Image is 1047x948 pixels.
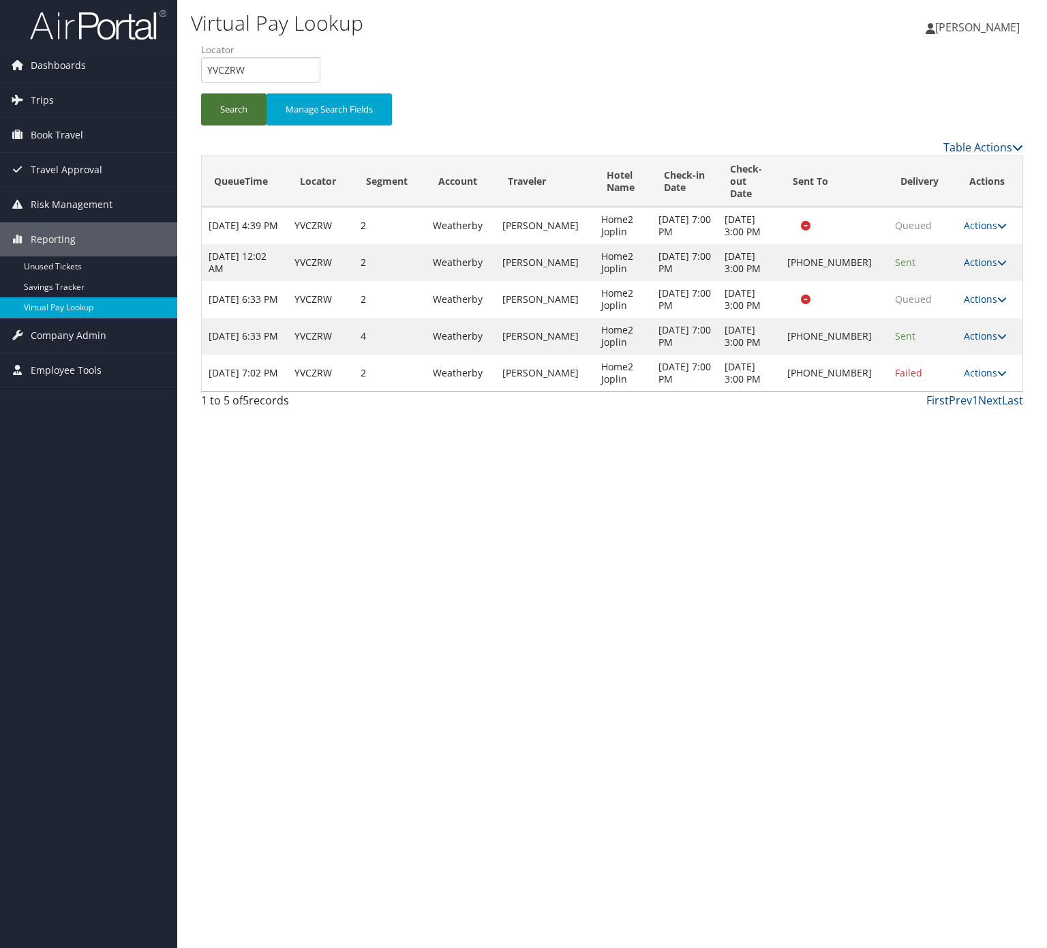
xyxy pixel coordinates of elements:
td: Home2 Joplin [594,207,652,244]
a: Table Actions [943,140,1023,155]
td: 4 [354,318,426,355]
td: Weatherby [426,355,496,391]
td: [PERSON_NAME] [496,281,594,318]
th: Check-in Date: activate to sort column ascending [652,156,718,207]
td: [DATE] 7:00 PM [652,244,718,281]
a: First [926,393,949,408]
span: Queued [895,293,932,306]
td: Home2 Joplin [594,244,652,281]
td: Home2 Joplin [594,355,652,391]
td: Weatherby [426,207,496,244]
span: Dashboards [31,48,86,83]
a: Actions [964,293,1007,306]
th: Hotel Name: activate to sort column ascending [594,156,652,207]
td: YVCZRW [288,355,354,391]
td: 2 [354,355,426,391]
th: Account: activate to sort column ascending [426,156,496,207]
td: [PHONE_NUMBER] [780,244,888,281]
div: 1 to 5 of records [201,392,391,415]
td: [DATE] 3:00 PM [718,281,780,318]
td: [DATE] 6:33 PM [202,281,288,318]
th: Delivery: activate to sort column ascending [888,156,957,207]
a: [PERSON_NAME] [926,7,1033,48]
td: [DATE] 4:39 PM [202,207,288,244]
span: Travel Approval [31,153,102,187]
td: Home2 Joplin [594,318,652,355]
td: [DATE] 7:02 PM [202,355,288,391]
span: Failed [895,366,922,379]
td: [PERSON_NAME] [496,318,594,355]
td: [DATE] 7:00 PM [652,281,718,318]
td: YVCZRW [288,318,354,355]
th: Segment: activate to sort column ascending [354,156,426,207]
button: Manage Search Fields [267,93,392,125]
label: Locator [201,43,331,57]
a: Actions [964,256,1007,269]
td: [PERSON_NAME] [496,355,594,391]
th: Actions [957,156,1022,207]
span: Employee Tools [31,353,102,387]
th: QueueTime: activate to sort column descending [202,156,288,207]
span: Risk Management [31,188,112,222]
span: Book Travel [31,118,83,152]
span: Trips [31,83,54,117]
span: Reporting [31,222,76,256]
a: Next [978,393,1002,408]
span: [PERSON_NAME] [935,20,1020,35]
a: Actions [964,219,1007,232]
th: Check-out Date: activate to sort column ascending [718,156,780,207]
td: [DATE] 12:02 AM [202,244,288,281]
td: Home2 Joplin [594,281,652,318]
td: Weatherby [426,318,496,355]
th: Locator: activate to sort column ascending [288,156,354,207]
button: Search [201,93,267,125]
a: Last [1002,393,1023,408]
a: Prev [949,393,972,408]
td: [DATE] 7:00 PM [652,355,718,391]
td: [PERSON_NAME] [496,207,594,244]
a: 1 [972,393,978,408]
th: Sent To: activate to sort column ascending [780,156,888,207]
td: [DATE] 7:00 PM [652,318,718,355]
td: 2 [354,207,426,244]
th: Traveler: activate to sort column ascending [496,156,594,207]
td: [DATE] 3:00 PM [718,355,780,391]
td: Weatherby [426,244,496,281]
td: 2 [354,244,426,281]
td: YVCZRW [288,244,354,281]
span: 5 [243,393,249,408]
td: [PHONE_NUMBER] [780,318,888,355]
h1: Virtual Pay Lookup [191,9,753,38]
img: airportal-logo.png [30,9,166,41]
td: Weatherby [426,281,496,318]
td: [DATE] 3:00 PM [718,244,780,281]
a: Actions [964,329,1007,342]
td: [PERSON_NAME] [496,244,594,281]
td: YVCZRW [288,207,354,244]
a: Actions [964,366,1007,379]
span: Sent [895,256,915,269]
td: [DATE] 3:00 PM [718,318,780,355]
td: [DATE] 6:33 PM [202,318,288,355]
td: [PHONE_NUMBER] [780,355,888,391]
td: [DATE] 3:00 PM [718,207,780,244]
td: YVCZRW [288,281,354,318]
td: 2 [354,281,426,318]
span: Company Admin [31,319,106,353]
span: Queued [895,219,932,232]
td: [DATE] 7:00 PM [652,207,718,244]
span: Sent [895,329,915,342]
